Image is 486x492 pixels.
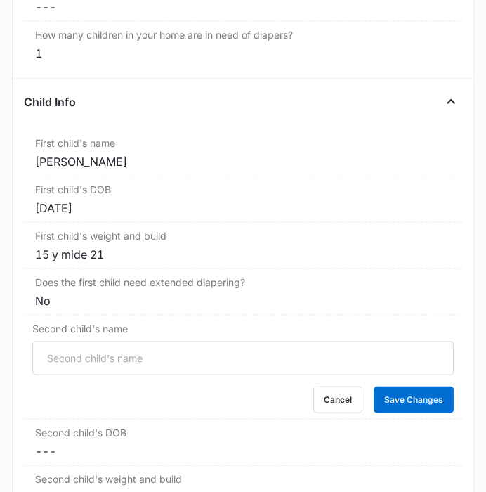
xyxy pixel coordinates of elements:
div: Second child's DOB--- [24,420,461,466]
label: First child's name [35,136,450,150]
div: 1 [35,45,450,62]
dd: --- [35,443,450,460]
label: First child's DOB [35,182,450,197]
div: 15 y mide 21 [35,246,450,263]
button: Close [440,91,462,113]
label: Second child's DOB [35,425,450,440]
div: How many children in your home are in need of diapers?1 [24,22,461,67]
label: Second child's weight and build [35,472,450,486]
h4: Child Info [24,93,76,110]
div: [PERSON_NAME] [35,153,450,170]
div: [DATE] [35,200,450,216]
label: How many children in your home are in need of diapers? [35,27,450,42]
div: Does the first child need extended diapering?No [24,269,461,316]
div: No [35,292,450,309]
input: Second child's name [32,342,453,375]
label: Does the first child need extended diapering? [35,275,450,290]
button: Save Changes [374,387,454,413]
label: Second child's name [32,321,453,336]
div: First child's DOB[DATE] [24,176,461,223]
div: First child's weight and build15 y mide 21 [24,223,461,269]
div: First child's name[PERSON_NAME] [24,130,461,176]
label: First child's weight and build [35,228,450,243]
button: Cancel [313,387,362,413]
